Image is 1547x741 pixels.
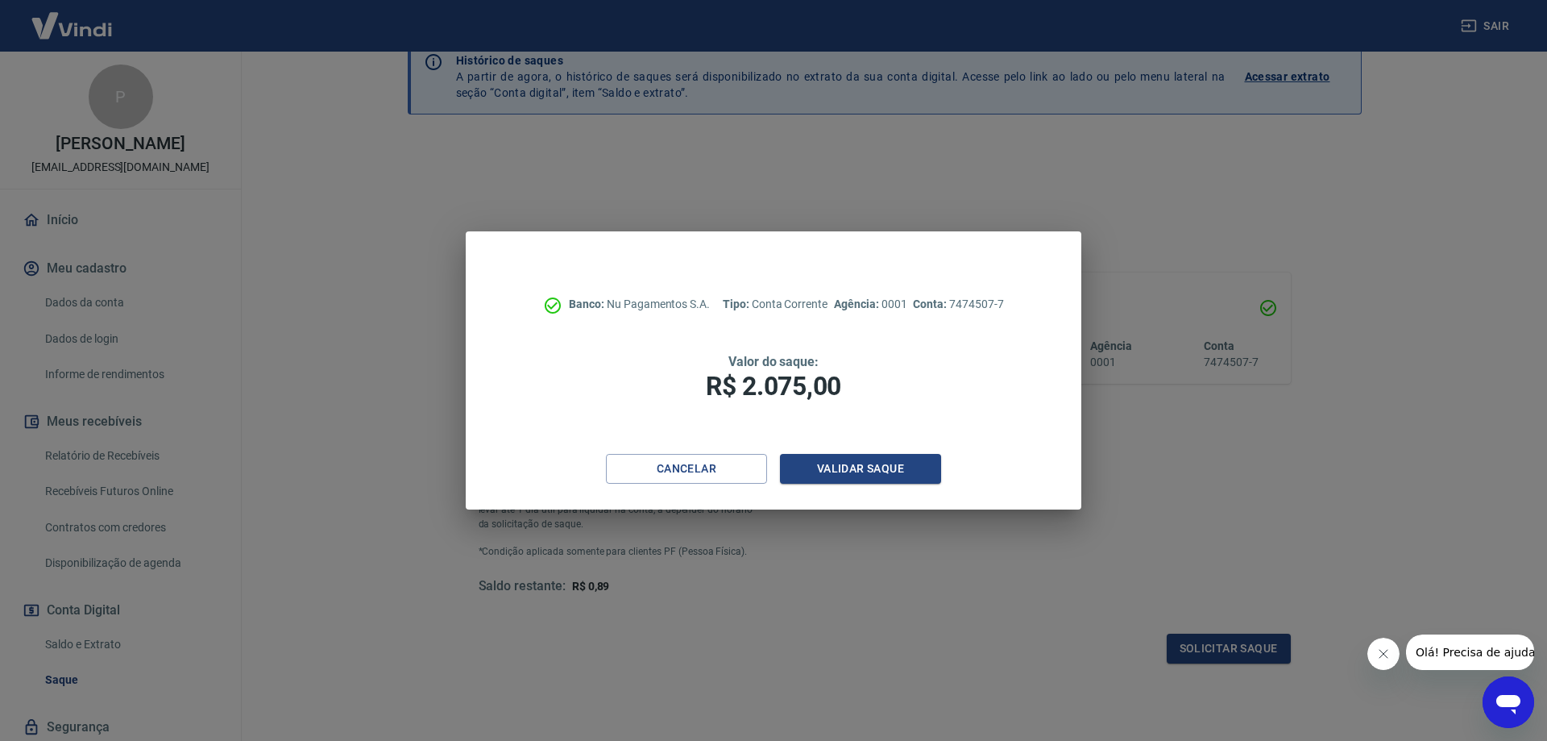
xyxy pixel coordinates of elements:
[723,296,827,313] p: Conta Corrente
[1483,676,1534,728] iframe: Botão para abrir a janela de mensagens
[569,296,710,313] p: Nu Pagamentos S.A.
[780,454,941,484] button: Validar saque
[913,296,1003,313] p: 7474507-7
[606,454,767,484] button: Cancelar
[834,296,906,313] p: 0001
[913,298,949,310] span: Conta:
[723,298,752,310] span: Tipo:
[1406,635,1534,670] iframe: Mensagem da empresa
[10,11,135,24] span: Olá! Precisa de ajuda?
[1367,638,1400,670] iframe: Fechar mensagem
[569,298,607,310] span: Banco:
[728,354,819,369] span: Valor do saque:
[834,298,881,310] span: Agência:
[706,371,841,402] span: R$ 2.075,00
